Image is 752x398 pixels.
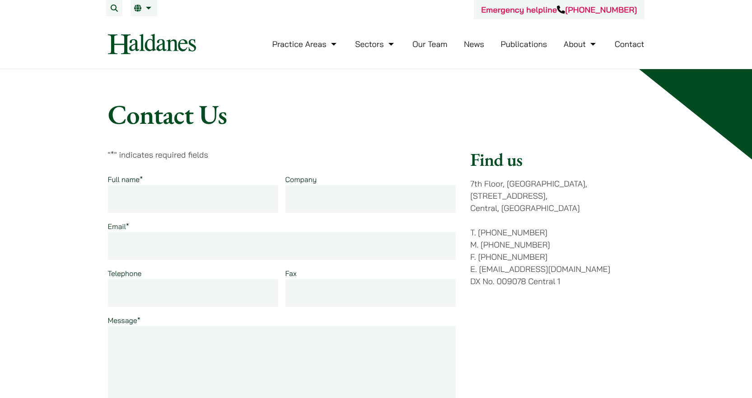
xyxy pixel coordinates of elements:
[501,39,547,49] a: Publications
[464,39,484,49] a: News
[615,39,645,49] a: Contact
[481,5,637,15] a: Emergency helpline[PHONE_NUMBER]
[108,316,140,325] label: Message
[108,149,456,161] p: " " indicates required fields
[355,39,396,49] a: Sectors
[108,34,196,54] img: Logo of Haldanes
[108,175,143,184] label: Full name
[108,269,142,278] label: Telephone
[108,222,129,231] label: Email
[285,269,297,278] label: Fax
[564,39,598,49] a: About
[470,149,644,170] h2: Find us
[412,39,447,49] a: Our Team
[470,226,644,287] p: T. [PHONE_NUMBER] M. [PHONE_NUMBER] F. [PHONE_NUMBER] E. [EMAIL_ADDRESS][DOMAIN_NAME] DX No. 0090...
[285,175,317,184] label: Company
[134,5,154,12] a: EN
[272,39,339,49] a: Practice Areas
[108,98,645,131] h1: Contact Us
[470,178,644,214] p: 7th Floor, [GEOGRAPHIC_DATA], [STREET_ADDRESS], Central, [GEOGRAPHIC_DATA]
